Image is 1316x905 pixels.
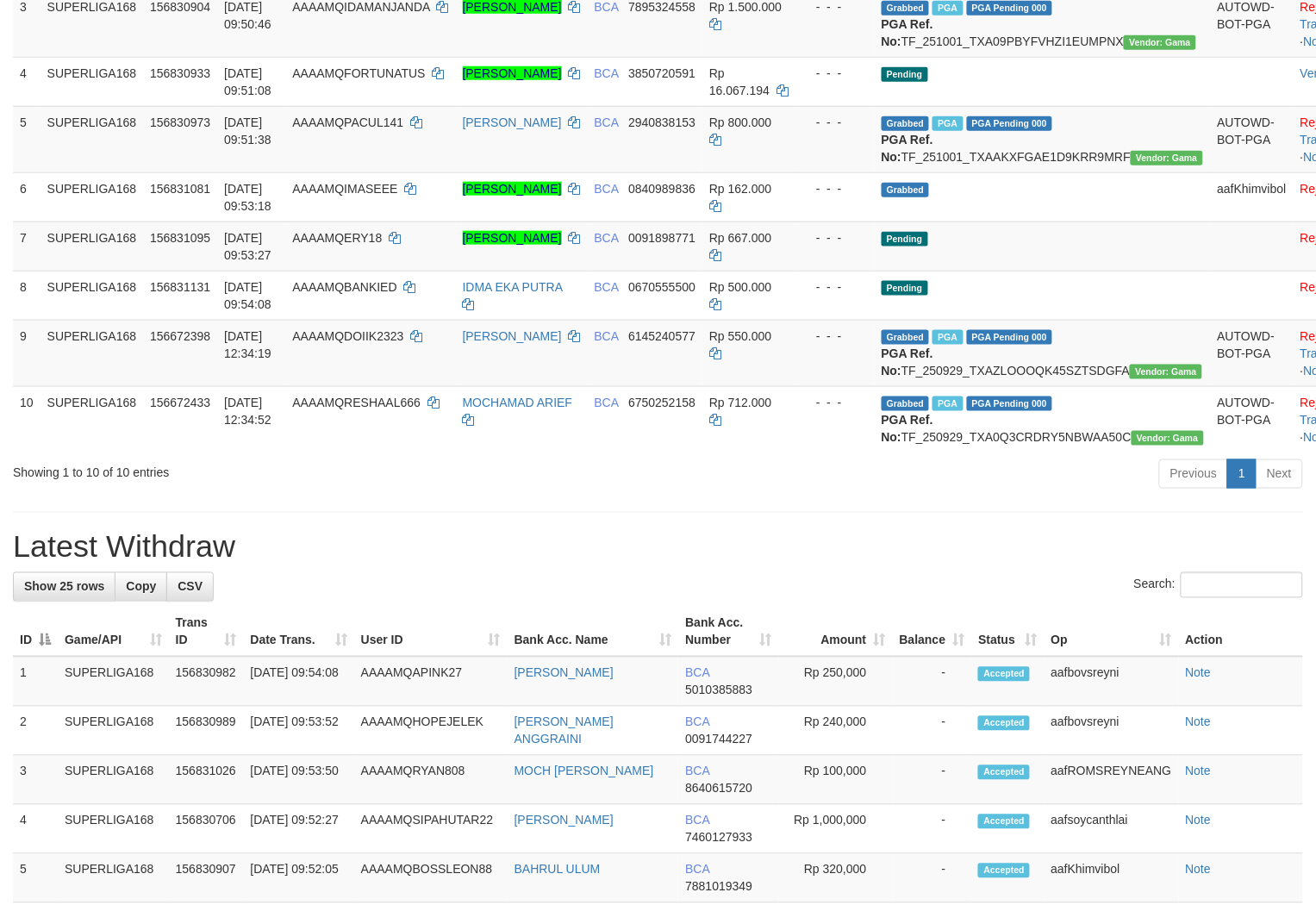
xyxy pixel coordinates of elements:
a: [PERSON_NAME] [463,115,562,129]
td: AUTOWD-BOT-PGA [1211,320,1294,386]
td: AUTOWD-BOT-PGA [1211,106,1294,172]
td: Rp 320,000 [779,854,893,903]
span: AAAAMQERY18 [292,231,382,245]
span: Marked by aafsoycanthlai [932,116,963,131]
td: - [893,854,972,903]
span: PGA Pending [967,396,1053,411]
span: Grabbed [882,116,930,131]
a: Next [1256,459,1303,489]
th: Date Trans.: activate to sort column ascending [243,608,353,657]
h1: Latest Withdraw [13,530,1303,565]
a: [PERSON_NAME] [463,329,562,343]
span: AAAAMQDOIIK2323 [292,329,403,343]
span: [DATE] 12:34:19 [224,329,271,360]
b: PGA Ref. No: [882,413,933,444]
input: Search: [1181,572,1303,598]
a: Note [1186,715,1212,729]
span: Copy 3850720591 to clipboard [628,66,695,80]
span: Rp 16.067.194 [709,66,770,97]
a: MOCH [PERSON_NAME] [515,765,654,778]
td: 1 [13,657,58,707]
td: [DATE] 09:52:05 [243,854,353,903]
a: [PERSON_NAME] [463,66,562,80]
span: Copy 0091744227 to clipboard [685,733,752,746]
span: BCA [595,66,619,80]
div: - - - [802,180,868,197]
span: Vendor URL: https://trx31.1velocity.biz [1131,151,1203,165]
span: Show 25 rows [24,580,104,594]
td: AAAAMQSIPAHUTAR22 [354,805,508,854]
div: - - - [802,229,868,247]
td: SUPERLIGA168 [41,172,144,222]
span: Accepted [978,814,1030,829]
td: SUPERLIGA168 [41,57,144,106]
td: aafKhimvibol [1211,172,1294,222]
span: Marked by aafsoycanthlai [932,396,963,411]
span: Vendor URL: https://trx31.1velocity.biz [1124,35,1196,50]
td: SUPERLIGA168 [58,657,169,707]
td: TF_250929_TXAZLOOOQK45SZTSDGFA [875,320,1211,386]
span: Grabbed [882,183,930,197]
td: aafKhimvibol [1045,854,1179,903]
a: IDMA EKA PUTRA [463,280,563,294]
span: AAAAMQBANKIED [292,280,396,294]
span: Accepted [978,765,1030,780]
a: Previous [1159,459,1228,489]
td: aafbovsreyni [1045,707,1179,756]
td: AAAAMQRYAN808 [354,756,508,805]
a: [PERSON_NAME] [463,182,562,196]
span: PGA Pending [967,116,1053,131]
td: - [893,805,972,854]
td: SUPERLIGA168 [58,854,169,903]
td: - [893,707,972,756]
span: Accepted [978,716,1030,731]
div: - - - [802,278,868,296]
span: BCA [595,182,619,196]
b: PGA Ref. No: [882,346,933,378]
span: Grabbed [882,396,930,411]
span: BCA [685,715,709,729]
td: aafROMSREYNEANG [1045,756,1179,805]
span: Rp 667.000 [709,231,771,245]
a: 1 [1227,459,1257,489]
td: SUPERLIGA168 [58,707,169,756]
td: TF_251001_TXAAKXFGAE1D9KRR9MRF [875,106,1211,172]
span: PGA Pending [967,330,1053,345]
b: PGA Ref. No: [882,17,933,48]
span: BCA [685,814,709,827]
b: PGA Ref. No: [882,133,933,164]
label: Search: [1134,572,1303,598]
td: 156830706 [169,805,244,854]
span: Grabbed [882,1,930,16]
td: 156831026 [169,756,244,805]
span: Copy 6750252158 to clipboard [628,396,695,409]
th: Balance: activate to sort column ascending [893,608,972,657]
td: [DATE] 09:52:27 [243,805,353,854]
td: [DATE] 09:53:52 [243,707,353,756]
span: CSV [178,580,203,594]
span: 156831131 [150,280,210,294]
td: SUPERLIGA168 [58,805,169,854]
td: [DATE] 09:53:50 [243,756,353,805]
span: BCA [685,765,709,778]
span: Copy 8640615720 to clipboard [685,782,752,796]
span: Rp 500.000 [709,280,771,294]
td: [DATE] 09:54:08 [243,657,353,707]
span: Copy 0670555500 to clipboard [628,280,695,294]
td: 156830907 [169,854,244,903]
td: 156830982 [169,657,244,707]
span: 156831095 [150,231,210,245]
span: [DATE] 09:53:27 [224,231,271,262]
a: [PERSON_NAME] [515,814,614,827]
td: Rp 250,000 [779,657,893,707]
td: 6 [13,172,41,222]
a: [PERSON_NAME] ANGGRAINI [515,715,614,746]
a: Note [1186,666,1212,680]
span: BCA [595,231,619,245]
td: AAAAMQBOSSLEON88 [354,854,508,903]
span: Accepted [978,864,1030,878]
span: BCA [595,396,619,409]
a: Copy [115,572,167,602]
span: 156830933 [150,66,210,80]
span: AAAAMQFORTUNATUS [292,66,425,80]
